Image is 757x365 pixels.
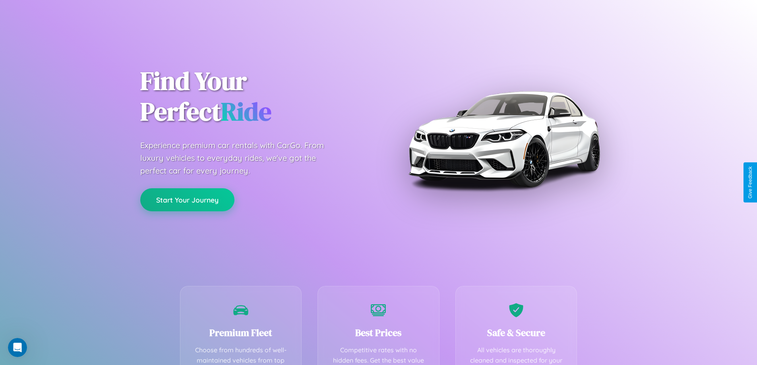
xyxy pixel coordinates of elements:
h1: Find Your Perfect [140,66,367,127]
h3: Premium Fleet [192,326,290,339]
h3: Safe & Secure [468,326,565,339]
iframe: Intercom live chat [8,338,27,357]
div: Give Feedback [747,166,753,199]
p: Experience premium car rentals with CarGo. From luxury vehicles to everyday rides, we've got the ... [140,139,339,177]
span: Ride [221,94,271,129]
img: Premium BMW car rental vehicle [405,40,603,238]
button: Start Your Journey [140,188,234,211]
h3: Best Prices [330,326,427,339]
